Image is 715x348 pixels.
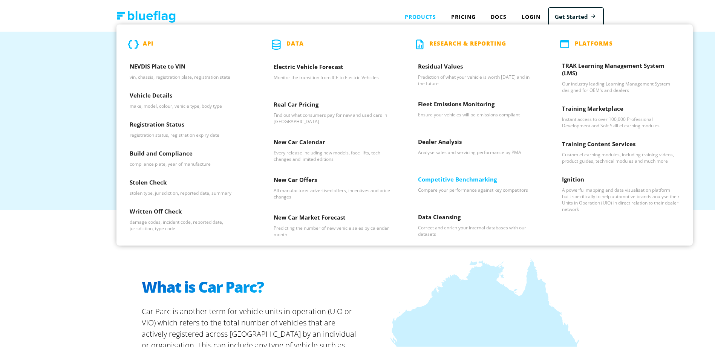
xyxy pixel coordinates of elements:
[260,206,404,244] a: New Car Market Forecast - Predicting the number of new vehicle sales by calendar month
[562,103,680,114] h3: Training Marketplace
[405,168,549,206] a: Competitive Benchmarking - Compare your performance against key competitors
[116,171,260,200] a: Stolen Check - stolen type, jurisdiction, reported date, summary
[130,61,247,72] h3: NEVDIS Plate to VIN
[130,130,247,137] p: registration status, registration expiry date
[562,79,680,92] p: Our industry leading Learning Management System designed for OEM's and dealers
[405,55,549,93] a: Residual Values - Prediction of what your vehicle is worth today and in the future
[143,38,153,48] p: API
[562,150,680,163] p: Custom eLearning modules, including training videos, product guides, technical modules and much more
[130,90,247,101] h3: Vehicle Details
[418,110,536,116] p: Ensure your vehicles will be emissions compliant
[116,84,260,113] a: Vehicle Details - make, model, colour, vehicle type, body type
[274,148,391,161] p: Every release including new models, face-lifts, tech changes and limited editions
[562,139,680,150] h3: Training Content Services
[274,174,391,186] h3: New Car Offers
[274,212,391,223] h3: New Car Market Forecast
[418,61,536,72] h3: Residual Values
[130,119,247,130] h3: Registration Status
[260,131,404,169] a: New Car Calendar - Every release including new models, face-lifts, tech changes and limited editions
[562,60,680,79] h3: TRAK Learning Management System (LMS)
[130,101,247,108] p: make, model, colour, vehicle type, body type
[549,133,693,168] a: Training Content Services - Custom eLearning modules, including training videos, product guides, ...
[418,72,536,85] p: Prediction of what your vehicle is worth [DATE] and in the future
[116,142,260,171] a: Build and Compliance - compliance plate, year of manufacture
[405,93,549,131] a: Fleet Emissions Monitoring - Ensure your vehicles will be emissions compliant
[142,278,360,297] h2: What is Car Parc?
[549,55,693,98] a: TRAK Learning Management System (LMS) - Our industry leading Learning Management System designed ...
[274,61,391,73] h3: Electric Vehicle Forecast
[130,188,247,195] p: stolen type, jurisdiction, reported date, summary
[116,200,260,236] a: Written Off Check - damage codes, incident code, reported date, jurisdiction, type code
[418,185,536,192] p: Compare your performance against key competitors
[418,223,536,236] p: Correct and enrich your internal databases with our datasets
[548,6,604,25] a: Get Started
[260,56,404,93] a: Electric Vehicle Forecast - Monitor the transition from ICE to Electric Vehicles
[418,99,536,110] h3: Fleet Emissions Monitoring
[429,38,506,48] p: Research & Reporting
[260,169,404,206] a: New Car Offers - All manufacturer advertised offers, incentives and price changes
[130,206,247,217] h3: Written Off Check
[130,148,247,159] h3: Build and Compliance
[130,159,247,166] p: compliance plate, year of manufacture
[405,131,549,168] a: Dealer Analysis - Analyse sales and servicing performance by PMA
[549,168,693,217] a: Ignition - A powerful mapping and data visualisation platform built specifically to help automoti...
[116,55,260,84] a: NEVDIS Plate to VIN - vin, chassis, registration plate, registration state
[418,148,536,154] p: Analyse sales and servicing performance by PMA
[418,174,536,185] h3: Competitive Benchmarking
[274,223,391,236] p: Predicting the number of new vehicle sales by calendar month
[418,212,536,223] h3: Data Cleansing
[274,186,391,198] p: All manufacturer advertised offers, incentives and price changes
[397,8,444,23] div: Products
[562,114,680,127] p: Instant access to over 100,000 Professional Development and Soft Skill eLearning modules
[274,110,391,123] p: Find out what consumers pay for new and used cars in [GEOGRAPHIC_DATA]
[274,99,391,110] h3: Real Car Pricing
[405,206,549,244] a: Data Cleansing - Correct and enrich your internal databases with our datasets
[483,8,514,23] a: Docs
[444,8,483,23] a: Pricing
[130,72,247,79] p: vin, chassis, registration plate, registration state
[130,217,247,230] p: damage codes, incident code, reported date, jurisdiction, type code
[274,73,391,79] p: Monitor the transition from ICE to Electric Vehicles
[260,93,404,131] a: Real Car Pricing - Find out what consumers pay for new and used cars in Australia
[549,98,693,133] a: Training Marketplace - Instant access to over 100,000 Professional Development and Soft Skill eLe...
[286,38,304,48] p: Data
[562,174,680,185] h3: Ignition
[130,177,247,188] h3: Stolen Check
[514,8,548,23] a: Login to Blue Flag application
[274,137,391,148] h3: New Car Calendar
[418,136,536,148] h3: Dealer Analysis
[117,9,176,21] img: Blue Flag logo
[116,113,260,142] a: Registration Status - registration status, registration expiry date
[562,185,680,211] p: A powerful mapping and data visualisation platform built specifically to help automotive brands a...
[575,38,613,47] p: PLATFORMS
